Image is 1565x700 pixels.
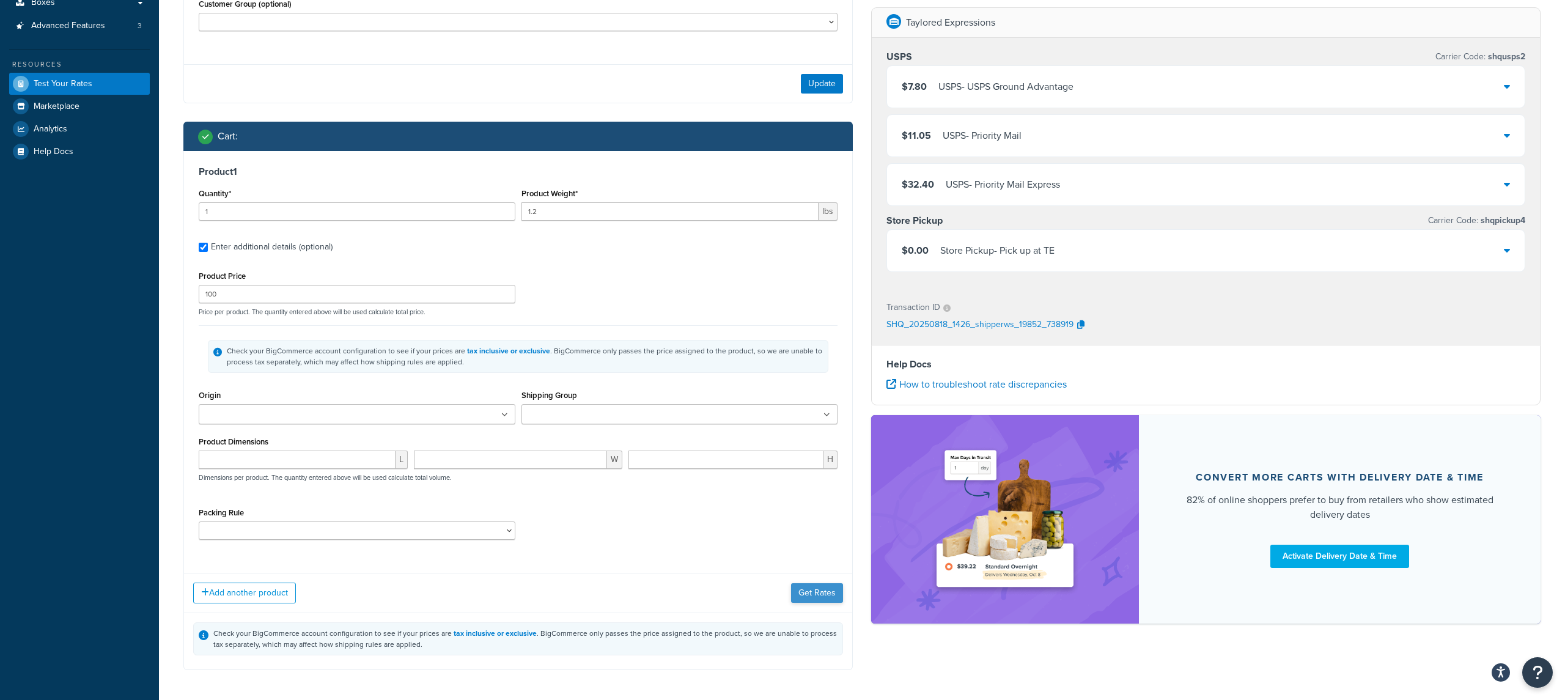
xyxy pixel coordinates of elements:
button: Open Resource Center [1522,657,1553,688]
div: 82% of online shoppers prefer to buy from retailers who show estimated delivery dates [1168,493,1511,522]
span: $7.80 [902,79,927,94]
h3: Store Pickup [886,215,943,227]
p: SHQ_20250818_1426_shipperws_19852_738919 [886,316,1073,334]
div: USPS - Priority Mail Express [946,176,1060,193]
div: USPS - Priority Mail [943,127,1022,144]
h2: Cart : [218,131,238,142]
p: Carrier Code: [1435,48,1525,65]
div: Store Pickup - Pick up at TE [940,242,1055,259]
li: Advanced Features [9,15,150,37]
p: Price per product. The quantity entered above will be used calculate total price. [196,308,841,316]
span: Help Docs [34,147,73,157]
a: Advanced Features3 [9,15,150,37]
span: shqusps2 [1486,50,1525,63]
div: Enter additional details (optional) [211,238,333,256]
span: H [823,451,838,469]
div: USPS - USPS Ground Advantage [938,78,1073,95]
a: Analytics [9,118,150,140]
div: Resources [9,59,150,70]
div: Check your BigCommerce account configuration to see if your prices are . BigCommerce only passes ... [227,345,823,367]
input: 0.00 [521,202,819,221]
span: W [607,451,622,469]
label: Quantity* [199,189,231,198]
span: Test Your Rates [34,79,92,89]
p: Transaction ID [886,299,940,316]
p: Dimensions per product. The quantity entered above will be used calculate total volume. [196,473,452,482]
span: L [396,451,408,469]
a: tax inclusive or exclusive [467,345,550,356]
label: Product Weight* [521,189,578,198]
div: Check your BigCommerce account configuration to see if your prices are . BigCommerce only passes ... [213,628,838,650]
p: Taylored Expressions [906,14,995,31]
label: Origin [199,391,221,400]
a: tax inclusive or exclusive [454,628,537,639]
span: shqpickup4 [1478,214,1525,227]
span: $32.40 [902,177,934,191]
label: Packing Rule [199,508,244,517]
a: Test Your Rates [9,73,150,95]
h4: Help Docs [886,357,1525,372]
h3: Product 1 [199,166,838,178]
span: $0.00 [902,243,929,257]
input: Enter additional details (optional) [199,243,208,252]
img: feature-image-ddt-36eae7f7280da8017bfb280eaccd9c446f90b1fe08728e4019434db127062ab4.png [929,433,1081,605]
span: Marketplace [34,101,79,112]
span: Advanced Features [31,21,105,31]
span: 3 [138,21,142,31]
button: Add another product [193,583,296,603]
label: Product Dimensions [199,437,268,446]
a: Help Docs [9,141,150,163]
span: $11.05 [902,128,931,142]
label: Product Price [199,271,246,281]
span: lbs [819,202,838,221]
button: Update [801,74,843,94]
label: Shipping Group [521,391,577,400]
a: How to troubleshoot rate discrepancies [886,377,1067,391]
button: Get Rates [791,583,843,603]
span: Analytics [34,124,67,134]
input: 0.0 [199,202,515,221]
div: Convert more carts with delivery date & time [1196,471,1484,484]
a: Marketplace [9,95,150,117]
h3: USPS [886,51,912,63]
a: Activate Delivery Date & Time [1270,545,1409,568]
p: Carrier Code: [1428,212,1525,229]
